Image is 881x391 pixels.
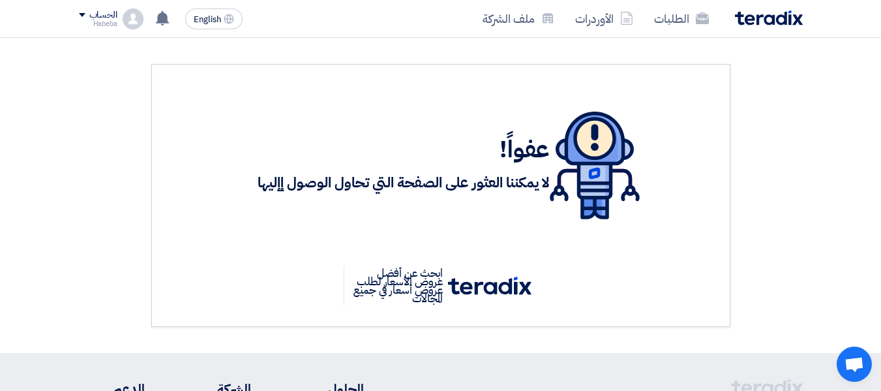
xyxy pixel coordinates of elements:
[837,347,872,382] div: Open chat
[185,8,243,29] button: English
[735,10,803,25] img: Teradix logo
[644,3,719,34] a: الطلبات
[565,3,644,34] a: الأوردرات
[89,10,117,21] div: الحساب
[258,135,550,164] h1: عفواً!
[194,15,221,24] span: English
[79,20,117,27] div: Habeba
[550,112,640,219] img: 404.svg
[258,173,550,193] h3: لا يمكننا العثور على الصفحة التي تحاول الوصول إإليها
[344,266,448,305] p: ابحث عن أفضل عروض الأسعار لطلب عروض أسعار في جميع المجالات
[472,3,565,34] a: ملف الشركة
[123,8,143,29] img: profile_test.png
[448,277,531,295] img: tx_logo.svg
